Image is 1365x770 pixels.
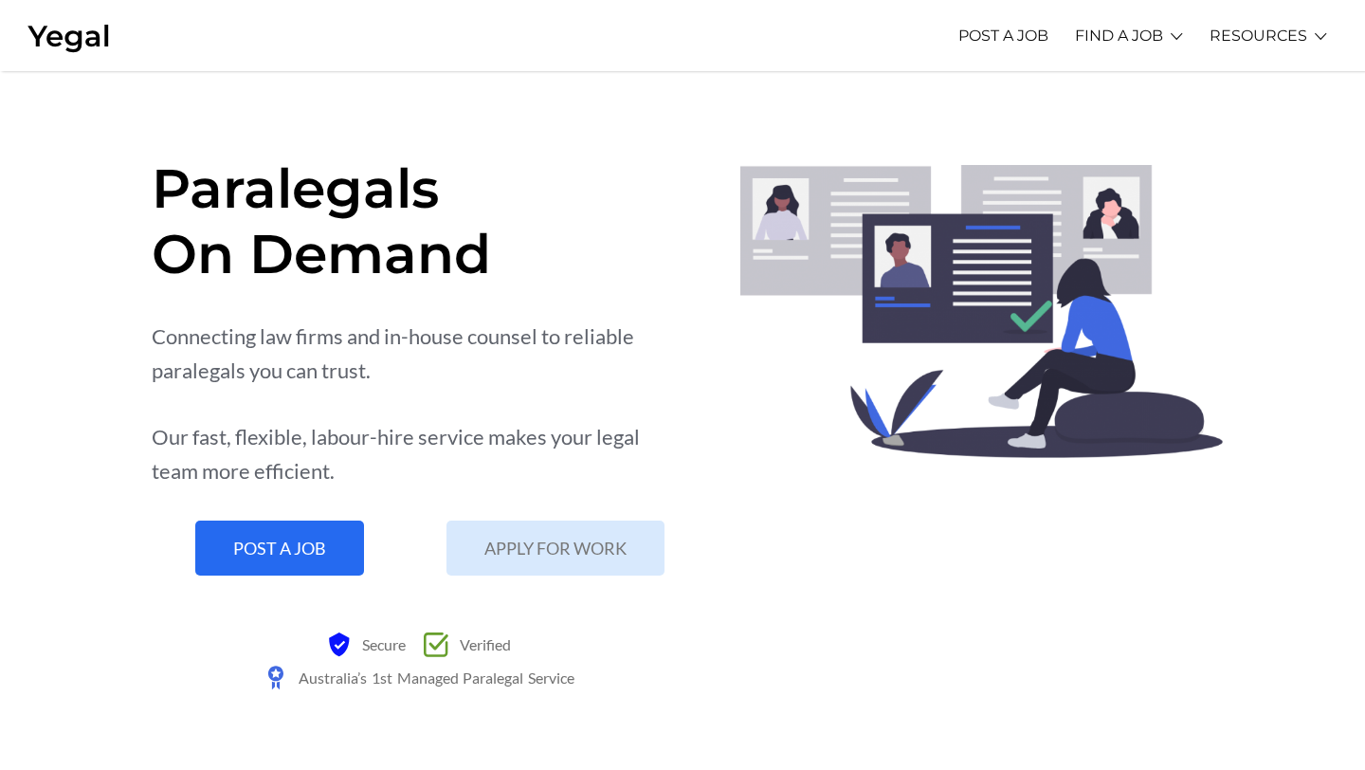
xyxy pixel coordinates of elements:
span: Australia’s 1st Managed Paralegal Service [294,661,573,694]
h1: Paralegals On Demand [152,156,683,286]
a: FIND A JOB [1075,9,1163,62]
a: RESOURCES [1210,9,1307,62]
div: Connecting law firms and in-house counsel to reliable paralegals you can trust. [152,320,683,388]
a: POST A JOB [958,9,1048,62]
a: POST A JOB [195,521,364,576]
span: Secure [357,628,406,661]
a: APPLY FOR WORK [446,521,664,576]
span: APPLY FOR WORK [484,540,627,557]
span: POST A JOB [233,540,326,557]
div: Our fast, flexible, labour-hire service makes your legal team more efficient. [152,420,683,488]
span: Verified [455,628,511,661]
